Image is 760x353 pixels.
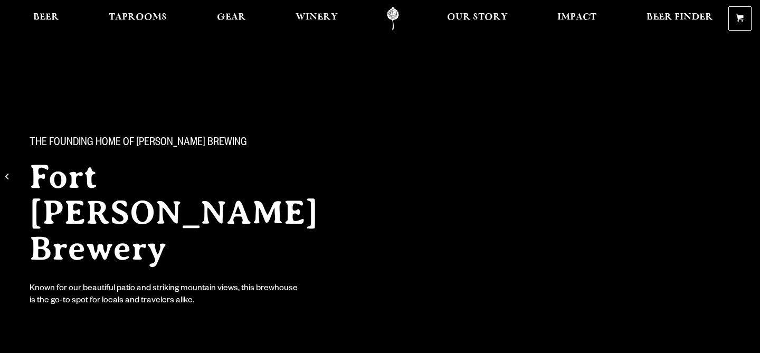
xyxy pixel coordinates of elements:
[296,13,338,22] span: Winery
[373,7,413,31] a: Odell Home
[289,7,345,31] a: Winery
[102,7,174,31] a: Taprooms
[33,13,59,22] span: Beer
[210,7,253,31] a: Gear
[550,7,603,31] a: Impact
[30,283,300,308] div: Known for our beautiful patio and striking mountain views, this brewhouse is the go-to spot for l...
[557,13,596,22] span: Impact
[30,137,247,150] span: The Founding Home of [PERSON_NAME] Brewing
[447,13,508,22] span: Our Story
[26,7,66,31] a: Beer
[109,13,167,22] span: Taprooms
[640,7,720,31] a: Beer Finder
[440,7,515,31] a: Our Story
[217,13,246,22] span: Gear
[647,13,713,22] span: Beer Finder
[30,159,359,266] h2: Fort [PERSON_NAME] Brewery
